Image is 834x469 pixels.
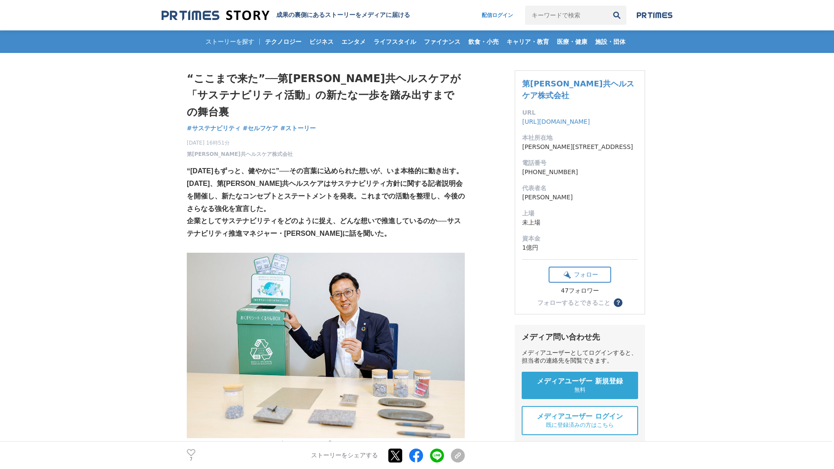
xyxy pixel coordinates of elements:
div: メディア問い合わせ先 [522,332,638,342]
p: サステナビリティサイト「Wellness for Good」： [187,438,465,451]
div: 47フォロワー [549,287,611,295]
input: キーワードで検索 [525,6,607,25]
span: ファイナンス [420,38,464,46]
a: #ストーリー [280,124,316,133]
a: 医療・健康 [553,30,591,53]
span: エンタメ [338,38,369,46]
a: 成果の裏側にあるストーリーをメディアに届ける 成果の裏側にあるストーリーをメディアに届ける [162,10,410,21]
span: ライフスタイル [370,38,420,46]
img: 成果の裏側にあるストーリーをメディアに届ける [162,10,269,21]
button: 検索 [607,6,626,25]
span: #ストーリー [280,124,316,132]
dt: 本社所在地 [522,133,638,142]
dt: 上場 [522,209,638,218]
span: 医療・健康 [553,38,591,46]
a: エンタメ [338,30,369,53]
dt: 電話番号 [522,159,638,168]
p: ストーリーをシェアする [311,452,378,459]
dd: 未上場 [522,218,638,227]
a: ビジネス [306,30,337,53]
dd: [PHONE_NUMBER] [522,168,638,177]
img: prtimes [637,12,672,19]
div: メディアユーザーとしてログインすると、担当者の連絡先を閲覧できます。 [522,349,638,365]
span: テクノロジー [261,38,305,46]
span: 飲食・小売 [465,38,502,46]
a: テクノロジー [261,30,305,53]
strong: “[DATE]もずっと、健やかに”──その言葉に込められた想いが、いま本格的に動き出す。 [187,167,463,175]
h2: 成果の裏側にあるストーリーをメディアに届ける [276,11,410,19]
strong: 企業としてサステナビリティをどのように捉え、どんな想いで推進しているのか──サステナビリティ推進マネジャー・[PERSON_NAME]に話を聞いた。 [187,217,461,237]
a: キャリア・教育 [503,30,553,53]
span: [DATE] 16時51分 [187,139,293,147]
a: [URL][DOMAIN_NAME] [522,118,590,125]
span: #セルフケア [243,124,278,132]
dd: [PERSON_NAME][STREET_ADDRESS] [522,142,638,152]
h1: “ここまで来た”──第[PERSON_NAME]共ヘルスケアが「サステナビリティ活動」の新たな一歩を踏み出すまでの舞台裏 [187,70,465,120]
span: メディアユーザー 新規登録 [537,377,623,386]
span: #サステナビリティ [187,124,241,132]
a: メディアユーザー 新規登録 無料 [522,372,638,399]
a: 配信ログイン [473,6,522,25]
a: 第[PERSON_NAME]共ヘルスケア株式会社 [187,150,293,158]
div: フォローするとできること [537,300,610,306]
a: ファイナンス [420,30,464,53]
dt: 代表者名 [522,184,638,193]
span: メディアユーザー ログイン [537,412,623,421]
img: thumbnail_910c58a0-73f5-11f0-b044-6f7ac2b63f01.jpg [187,253,465,438]
span: キャリア・教育 [503,38,553,46]
span: ？ [615,300,621,306]
strong: [DATE]、第[PERSON_NAME]共ヘルスケアはサステナビリティ方針に関する記者説明会を開催し、新たなコンセプトとステートメントを発表。これまでの活動を整理し、今後のさらなる強化を宣言した。 [187,180,465,212]
dt: URL [522,108,638,117]
a: ライフスタイル [370,30,420,53]
button: ？ [614,298,622,307]
p: 7 [187,457,195,462]
a: 飲食・小売 [465,30,502,53]
dd: 1億円 [522,243,638,252]
span: 施設・団体 [592,38,629,46]
a: #サステナビリティ [187,124,241,133]
a: メディアユーザー ログイン 既に登録済みの方はこちら [522,406,638,435]
a: 第[PERSON_NAME]共ヘルスケア株式会社 [522,79,634,100]
a: 施設・団体 [592,30,629,53]
button: フォロー [549,267,611,283]
a: #セルフケア [243,124,278,133]
dt: 資本金 [522,234,638,243]
span: 既に登録済みの方はこちら [546,421,614,429]
span: ビジネス [306,38,337,46]
dd: [PERSON_NAME] [522,193,638,202]
span: 無料 [574,386,586,394]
